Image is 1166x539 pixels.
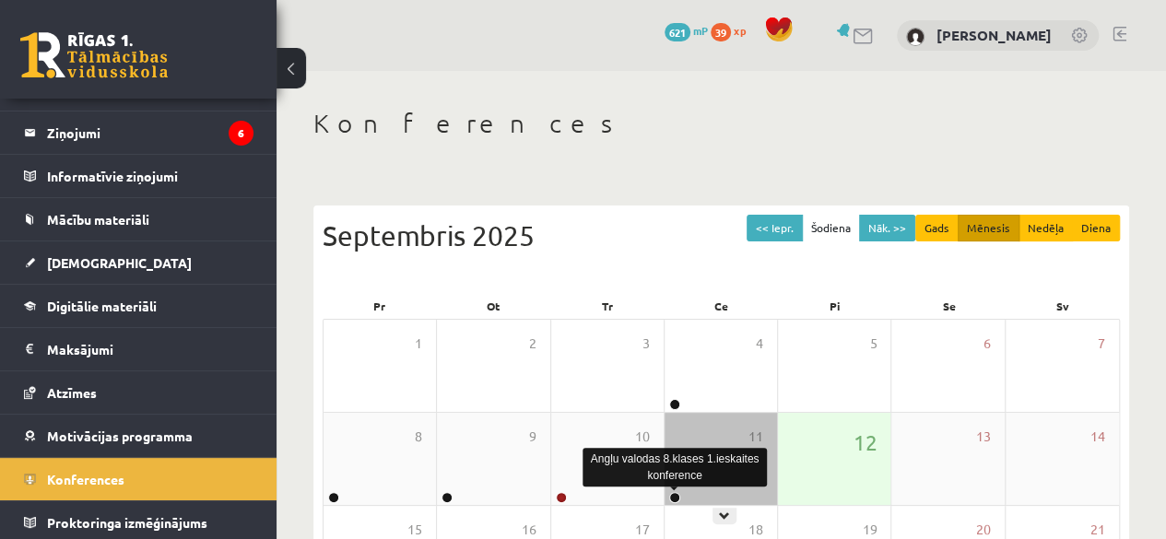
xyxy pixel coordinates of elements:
[983,334,991,354] span: 6
[24,415,253,457] a: Motivācijas programma
[437,293,551,319] div: Ot
[711,23,755,38] a: 39 xp
[415,427,422,447] span: 8
[734,23,746,38] span: xp
[47,471,124,487] span: Konferences
[47,514,207,531] span: Proktoringa izmēģinājums
[24,155,253,197] a: Informatīvie ziņojumi
[665,23,690,41] span: 621
[853,427,877,458] span: 12
[1006,293,1120,319] div: Sv
[756,334,763,354] span: 4
[24,328,253,370] a: Maksājumi
[229,121,253,146] i: 6
[936,26,1052,44] a: [PERSON_NAME]
[24,111,253,154] a: Ziņojumi6
[24,241,253,284] a: [DEMOGRAPHIC_DATA]
[1019,215,1073,241] button: Nedēļa
[47,328,253,370] legend: Maksājumi
[24,458,253,500] a: Konferences
[529,334,536,354] span: 2
[892,293,1007,319] div: Se
[583,448,767,486] div: Angļu valodas 8.klases 1.ieskaites konference
[1072,215,1120,241] button: Diena
[47,211,149,228] span: Mācību materiāli
[47,384,97,401] span: Atzīmes
[323,293,437,319] div: Pr
[635,427,650,447] span: 10
[24,371,253,414] a: Atzīmes
[665,293,779,319] div: Ce
[693,23,708,38] span: mP
[976,427,991,447] span: 13
[802,215,860,241] button: Šodiena
[24,198,253,240] a: Mācību materiāli
[323,215,1120,256] div: Septembris 2025
[711,23,731,41] span: 39
[47,155,253,197] legend: Informatīvie ziņojumi
[642,334,650,354] span: 3
[915,215,959,241] button: Gads
[748,427,763,447] span: 11
[958,215,1019,241] button: Mēnesis
[47,298,157,314] span: Digitālie materiāli
[415,334,422,354] span: 1
[550,293,665,319] div: Tr
[1098,334,1105,354] span: 7
[313,108,1129,139] h1: Konferences
[47,111,253,154] legend: Ziņojumi
[1090,427,1105,447] span: 14
[24,285,253,327] a: Digitālie materiāli
[529,427,536,447] span: 9
[859,215,915,241] button: Nāk. >>
[47,428,193,444] span: Motivācijas programma
[20,32,168,78] a: Rīgas 1. Tālmācības vidusskola
[47,254,192,271] span: [DEMOGRAPHIC_DATA]
[778,293,892,319] div: Pi
[906,28,925,46] img: Linda Liepiņa
[747,215,803,241] button: << Iepr.
[869,334,877,354] span: 5
[665,23,708,38] a: 621 mP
